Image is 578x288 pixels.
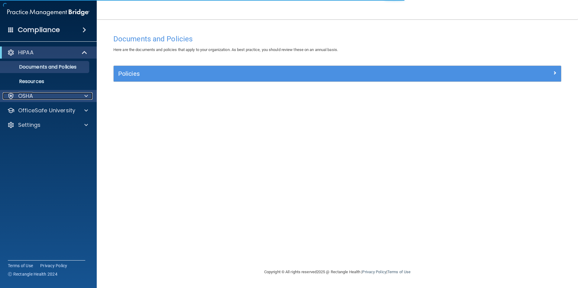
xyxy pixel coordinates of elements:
[7,107,88,114] a: OfficeSafe University
[7,121,88,129] a: Settings
[18,49,34,56] p: HIPAA
[40,263,67,269] a: Privacy Policy
[227,262,448,282] div: Copyright © All rights reserved 2025 @ Rectangle Health | |
[18,92,33,100] p: OSHA
[7,92,88,100] a: OSHA
[18,121,41,129] p: Settings
[4,64,86,70] p: Documents and Policies
[18,107,75,114] p: OfficeSafe University
[8,271,57,277] span: Ⓒ Rectangle Health 2024
[387,270,411,274] a: Terms of Use
[8,263,33,269] a: Terms of Use
[18,26,60,34] h4: Compliance
[113,47,338,52] span: Here are the documents and policies that apply to your organization. As best practice, you should...
[118,70,445,77] h5: Policies
[7,6,89,18] img: PMB logo
[7,49,88,56] a: HIPAA
[113,35,561,43] h4: Documents and Policies
[118,69,557,78] a: Policies
[4,78,86,85] p: Resources
[362,270,386,274] a: Privacy Policy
